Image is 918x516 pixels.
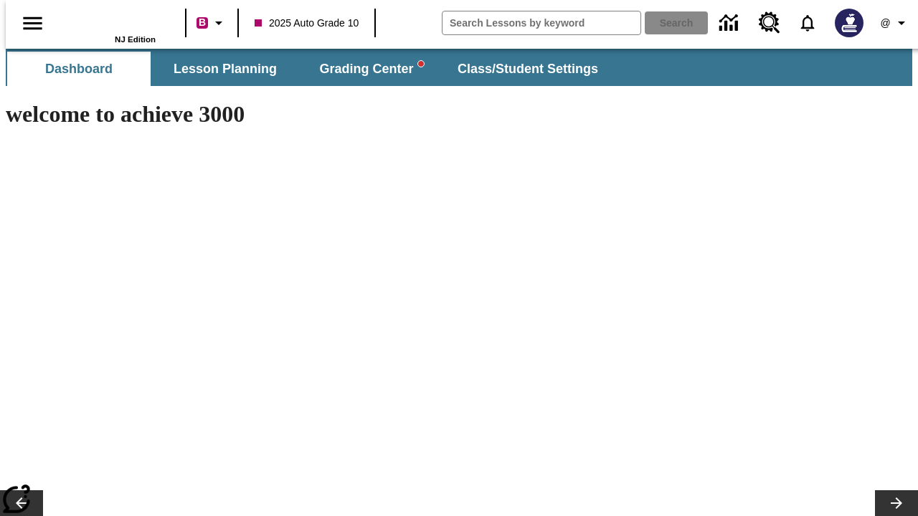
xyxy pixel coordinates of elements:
[458,61,598,77] span: Class/Student Settings
[115,35,156,44] span: NJ Edition
[300,52,443,86] button: Grading Center
[750,4,789,42] a: Resource Center, Will open in new tab
[789,4,826,42] a: Notifications
[255,16,359,31] span: 2025 Auto Grade 10
[174,61,277,77] span: Lesson Planning
[11,2,54,44] button: Open side menu
[711,4,750,43] a: Data Center
[45,61,113,77] span: Dashboard
[153,52,297,86] button: Lesson Planning
[880,16,890,31] span: @
[446,52,610,86] button: Class/Student Settings
[62,6,156,35] a: Home
[6,49,912,86] div: SubNavbar
[872,10,918,36] button: Profile/Settings
[199,14,206,32] span: B
[418,61,424,67] svg: writing assistant alert
[62,5,156,44] div: Home
[6,101,625,128] h1: welcome to achieve 3000
[6,52,611,86] div: SubNavbar
[191,10,233,36] button: Boost Class color is violet red. Change class color
[7,52,151,86] button: Dashboard
[875,490,918,516] button: Lesson carousel, Next
[826,4,872,42] button: Select a new avatar
[319,61,423,77] span: Grading Center
[443,11,640,34] input: search field
[835,9,863,37] img: Avatar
